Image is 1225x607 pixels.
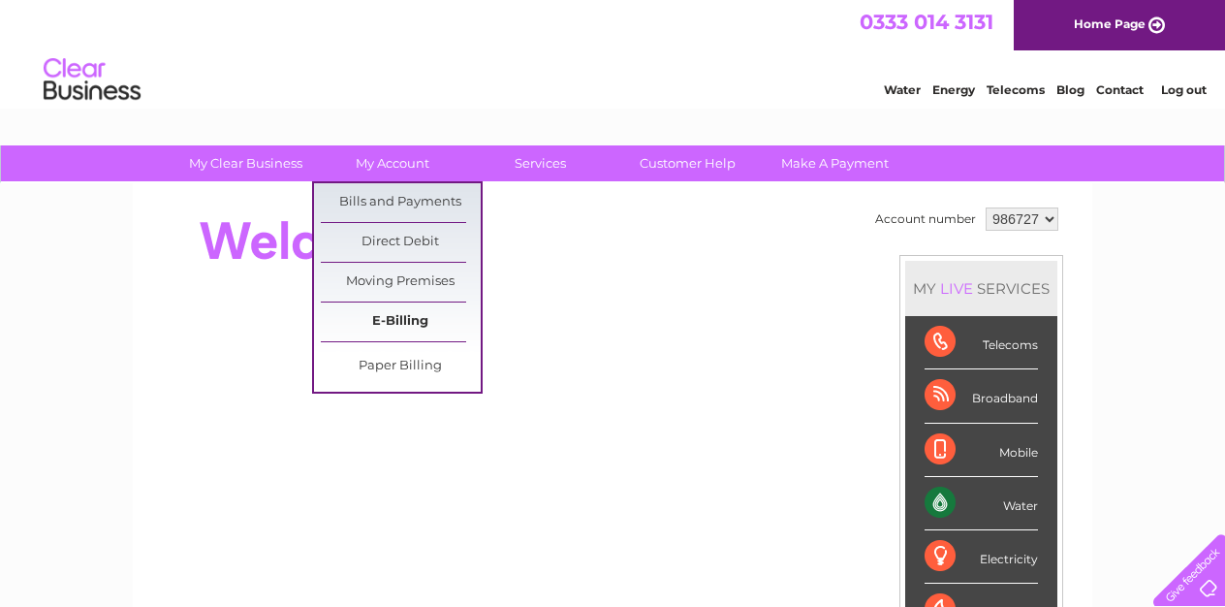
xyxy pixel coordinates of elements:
img: logo.png [43,50,141,110]
a: Telecoms [987,82,1045,97]
a: My Clear Business [166,145,326,181]
a: Services [460,145,620,181]
div: Electricity [925,530,1038,584]
a: Contact [1096,82,1144,97]
div: Clear Business is a trading name of Verastar Limited (registered in [GEOGRAPHIC_DATA] No. 3667643... [156,11,1072,94]
div: LIVE [936,279,977,298]
a: Customer Help [608,145,768,181]
a: E-Billing [321,303,481,341]
a: My Account [313,145,473,181]
div: Water [925,477,1038,530]
a: Blog [1056,82,1084,97]
a: Log out [1161,82,1207,97]
div: MY SERVICES [905,261,1057,316]
div: Broadband [925,369,1038,423]
a: Moving Premises [321,263,481,302]
a: Make A Payment [755,145,915,181]
div: Mobile [925,424,1038,477]
a: Energy [932,82,975,97]
a: 0333 014 3131 [860,10,993,34]
a: Paper Billing [321,347,481,386]
td: Account number [870,203,981,236]
div: Telecoms [925,316,1038,369]
a: Bills and Payments [321,183,481,222]
a: Water [884,82,921,97]
a: Direct Debit [321,223,481,262]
